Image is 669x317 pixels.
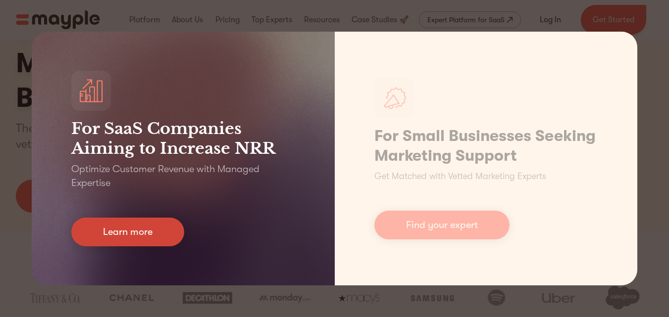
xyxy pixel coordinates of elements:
p: Optimize Customer Revenue with Managed Expertise [71,162,295,190]
h1: For Small Businesses Seeking Marketing Support [374,126,598,166]
a: Find your expert [374,211,510,239]
p: Get Matched with Vetted Marketing Experts [374,170,546,183]
h3: For SaaS Companies Aiming to Increase NRR [71,119,295,158]
a: Learn more [71,218,184,246]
